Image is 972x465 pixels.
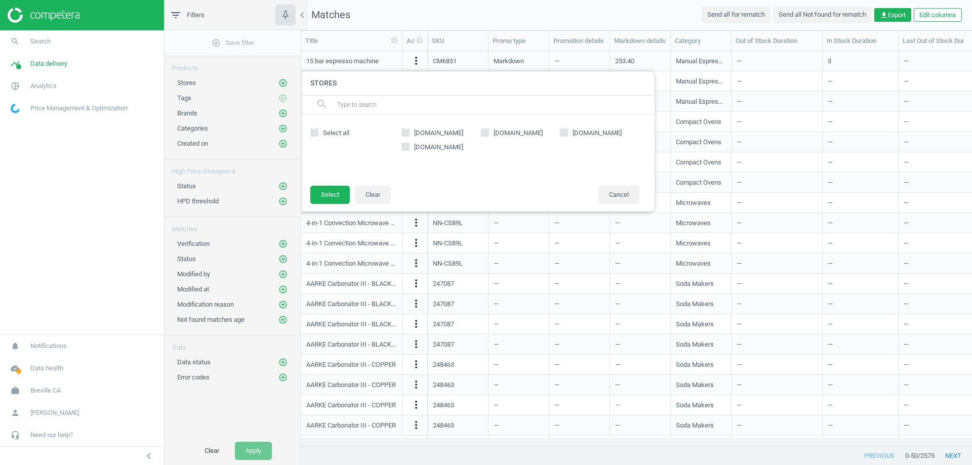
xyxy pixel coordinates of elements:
button: Apply [235,442,272,460]
i: work [6,381,25,400]
button: add_circle_outline [278,300,288,310]
h4: Stores [300,71,655,95]
i: timeline [6,54,25,73]
span: Status [177,255,196,263]
div: Matches [165,217,301,234]
span: Data status [177,358,211,366]
i: filter_list [170,9,182,21]
span: [PERSON_NAME] [30,408,79,417]
i: chevron_left [296,9,308,21]
i: add_circle_outline [278,124,288,133]
i: add_circle_outline [278,239,288,248]
i: add_circle_outline [212,38,221,48]
span: Modification reason [177,301,234,308]
img: ajHJNr6hYgQAAAAASUVORK5CYII= [8,8,79,23]
span: Not found matches age [177,316,245,323]
span: Status [177,182,196,190]
i: add_circle_outline [278,182,288,191]
i: add_circle_outline [278,197,288,206]
span: HPD threshold [177,197,219,205]
button: add_circle_outline [278,181,288,191]
i: add_circle_outline [278,315,288,324]
i: add_circle_outline [278,94,288,103]
i: add_circle_outline [278,358,288,367]
i: headset_mic [6,426,25,445]
button: add_circle_outline [278,123,288,134]
span: Price Management & Optimization [30,104,128,113]
button: add_circle_outline [278,269,288,279]
span: Search [30,37,51,46]
span: Categories [177,124,208,132]
div: Products [165,56,301,73]
i: add_circle_outline [278,255,288,264]
span: Modified at [177,285,209,293]
button: add_circle_outline [278,196,288,206]
button: add_circle_outline [278,93,288,103]
span: Modified by [177,270,210,278]
button: add_circle_outlineSave filter [165,33,301,53]
span: Filters [187,11,205,20]
span: Verification [177,240,210,247]
i: add_circle_outline [278,285,288,294]
div: High Price Divergence [165,159,301,176]
span: Data health [30,364,63,373]
img: wGWNvw8QSZomAAAAABJRU5ErkJggg== [11,104,20,113]
button: add_circle_outline [278,315,288,325]
span: Tags [177,94,191,102]
i: add_circle_outline [278,373,288,382]
span: Notifications [30,342,67,351]
button: add_circle_outline [278,78,288,88]
span: Breville CA [30,386,61,395]
span: Stores [177,79,196,87]
i: cloud_done [6,359,25,378]
div: Data [165,335,301,352]
span: Save filter [212,38,254,48]
span: Error codes [177,373,210,381]
i: add_circle_outline [278,109,288,118]
button: add_circle_outline [278,284,288,294]
span: Need our help? [30,431,73,440]
i: add_circle_outline [278,300,288,309]
i: add_circle_outline [278,139,288,148]
button: Clear [194,442,230,460]
button: add_circle_outline [278,372,288,383]
span: Created on [177,140,208,147]
button: add_circle_outline [278,357,288,367]
i: search [6,32,25,51]
i: person [6,403,25,422]
span: Analytics [30,81,57,91]
span: Data delivery [30,59,67,68]
button: add_circle_outline [278,108,288,118]
button: add_circle_outline [278,139,288,149]
i: add_circle_outline [278,270,288,279]
i: chevron_left [143,450,155,462]
button: add_circle_outline [278,254,288,264]
span: Brands [177,109,197,117]
button: chevron_left [136,449,161,462]
i: pie_chart_outlined [6,76,25,96]
i: add_circle_outline [278,78,288,88]
i: notifications [6,336,25,356]
button: add_circle_outline [278,239,288,249]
